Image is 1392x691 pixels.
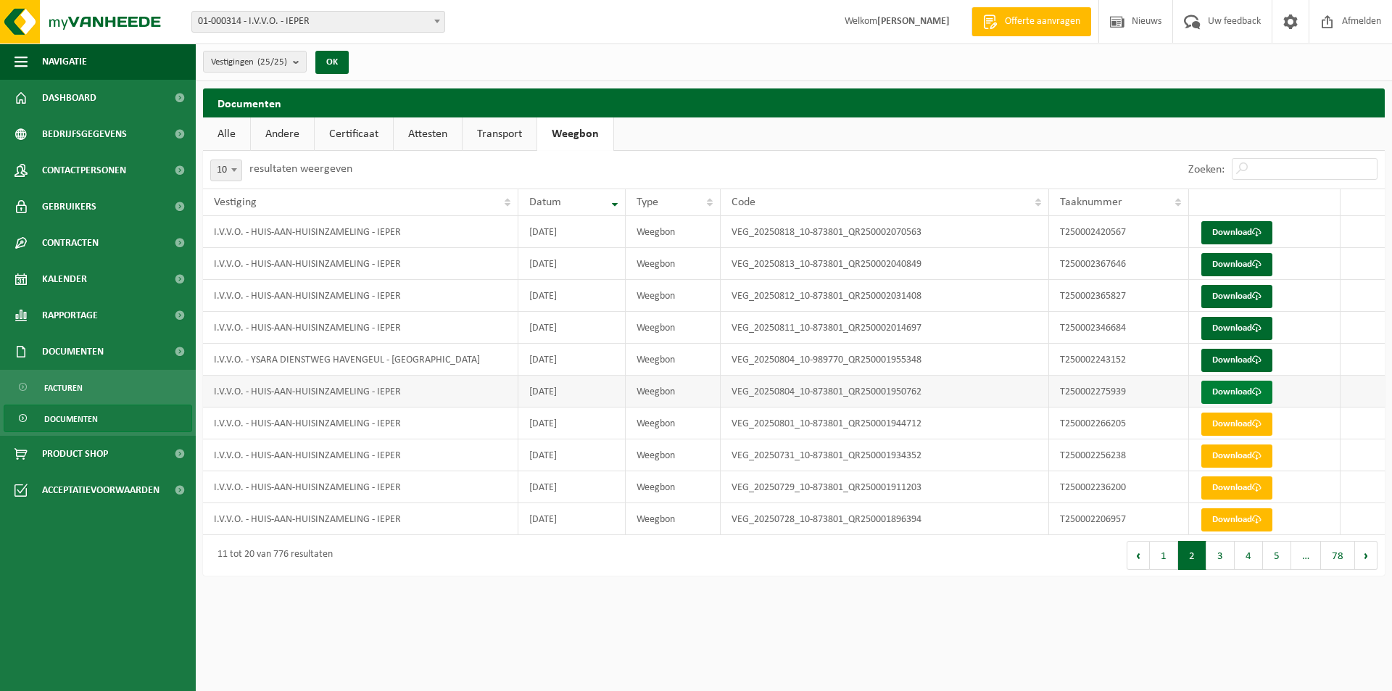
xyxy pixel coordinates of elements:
[626,407,721,439] td: Weegbon
[315,51,349,74] button: OK
[518,216,626,248] td: [DATE]
[1049,471,1189,503] td: T250002236200
[626,280,721,312] td: Weegbon
[394,117,462,151] a: Attesten
[721,376,1049,407] td: VEG_20250804_10-873801_QR250001950762
[1049,376,1189,407] td: T250002275939
[537,117,613,151] a: Weegbon
[1206,541,1235,570] button: 3
[1049,503,1189,535] td: T250002206957
[42,472,159,508] span: Acceptatievoorwaarden
[1201,444,1272,468] a: Download
[463,117,536,151] a: Transport
[1049,216,1189,248] td: T250002420567
[626,344,721,376] td: Weegbon
[1263,541,1291,570] button: 5
[42,297,98,334] span: Rapportage
[1201,253,1272,276] a: Download
[518,344,626,376] td: [DATE]
[1321,541,1355,570] button: 78
[203,344,518,376] td: I.V.V.O. - YSARA DIENSTWEG HAVENGEUL - [GEOGRAPHIC_DATA]
[518,439,626,471] td: [DATE]
[877,16,950,27] strong: [PERSON_NAME]
[1001,15,1084,29] span: Offerte aanvragen
[42,225,99,261] span: Contracten
[1201,381,1272,404] a: Download
[1201,221,1272,244] a: Download
[721,503,1049,535] td: VEG_20250728_10-873801_QR250001896394
[1049,312,1189,344] td: T250002346684
[518,503,626,535] td: [DATE]
[214,196,257,208] span: Vestiging
[42,261,87,297] span: Kalender
[1049,407,1189,439] td: T250002266205
[721,216,1049,248] td: VEG_20250818_10-873801_QR250002070563
[315,117,393,151] a: Certificaat
[1150,541,1178,570] button: 1
[251,117,314,151] a: Andere
[1049,248,1189,280] td: T250002367646
[971,7,1091,36] a: Offerte aanvragen
[210,542,333,568] div: 11 tot 20 van 776 resultaten
[626,439,721,471] td: Weegbon
[42,80,96,116] span: Dashboard
[203,216,518,248] td: I.V.V.O. - HUIS-AAN-HUISINZAMELING - IEPER
[211,160,241,181] span: 10
[192,12,444,32] span: 01-000314 - I.V.V.O. - IEPER
[1201,317,1272,340] a: Download
[1049,280,1189,312] td: T250002365827
[42,44,87,80] span: Navigatie
[1201,508,1272,531] a: Download
[203,312,518,344] td: I.V.V.O. - HUIS-AAN-HUISINZAMELING - IEPER
[1049,344,1189,376] td: T250002243152
[210,160,242,181] span: 10
[1291,541,1321,570] span: …
[42,436,108,472] span: Product Shop
[203,88,1385,117] h2: Documenten
[249,163,352,175] label: resultaten weergeven
[1201,349,1272,372] a: Download
[626,471,721,503] td: Weegbon
[518,376,626,407] td: [DATE]
[1201,285,1272,308] a: Download
[203,376,518,407] td: I.V.V.O. - HUIS-AAN-HUISINZAMELING - IEPER
[721,312,1049,344] td: VEG_20250811_10-873801_QR250002014697
[1201,413,1272,436] a: Download
[626,312,721,344] td: Weegbon
[42,152,126,189] span: Contactpersonen
[721,344,1049,376] td: VEG_20250804_10-989770_QR250001955348
[44,374,83,402] span: Facturen
[721,471,1049,503] td: VEG_20250729_10-873801_QR250001911203
[1060,196,1122,208] span: Taaknummer
[721,248,1049,280] td: VEG_20250813_10-873801_QR250002040849
[1235,541,1263,570] button: 4
[4,373,192,401] a: Facturen
[518,280,626,312] td: [DATE]
[732,196,755,208] span: Code
[721,439,1049,471] td: VEG_20250731_10-873801_QR250001934352
[203,248,518,280] td: I.V.V.O. - HUIS-AAN-HUISINZAMELING - IEPER
[42,116,127,152] span: Bedrijfsgegevens
[203,51,307,73] button: Vestigingen(25/25)
[257,57,287,67] count: (25/25)
[518,312,626,344] td: [DATE]
[203,280,518,312] td: I.V.V.O. - HUIS-AAN-HUISINZAMELING - IEPER
[1178,541,1206,570] button: 2
[721,280,1049,312] td: VEG_20250812_10-873801_QR250002031408
[721,407,1049,439] td: VEG_20250801_10-873801_QR250001944712
[203,407,518,439] td: I.V.V.O. - HUIS-AAN-HUISINZAMELING - IEPER
[203,503,518,535] td: I.V.V.O. - HUIS-AAN-HUISINZAMELING - IEPER
[203,117,250,151] a: Alle
[518,471,626,503] td: [DATE]
[518,248,626,280] td: [DATE]
[529,196,561,208] span: Datum
[191,11,445,33] span: 01-000314 - I.V.V.O. - IEPER
[626,503,721,535] td: Weegbon
[626,376,721,407] td: Weegbon
[626,216,721,248] td: Weegbon
[626,248,721,280] td: Weegbon
[4,405,192,432] a: Documenten
[1049,439,1189,471] td: T250002256238
[42,334,104,370] span: Documenten
[211,51,287,73] span: Vestigingen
